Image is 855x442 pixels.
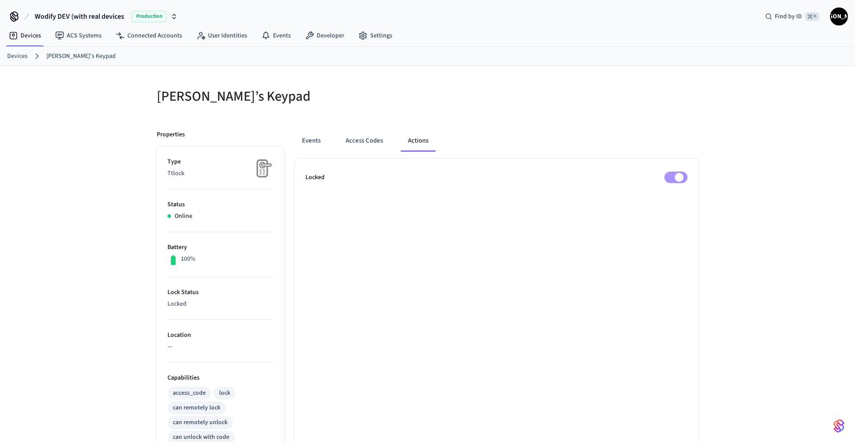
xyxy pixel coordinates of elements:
[805,12,819,21] span: ⌘ K
[338,130,390,151] button: Access Codes
[758,8,826,25] div: Find by ID⌘ K
[189,28,254,44] a: User Identities
[167,331,273,340] p: Location
[167,169,273,178] p: Ttlock
[173,418,228,427] div: can remotely unlock
[351,28,399,44] a: Settings
[157,87,422,106] h5: [PERSON_NAME]’s Keypad
[831,8,847,25] span: [PERSON_NAME]
[775,12,802,21] span: Find by ID
[167,373,273,383] p: Capabilities
[167,243,273,252] p: Battery
[251,157,273,180] img: Placeholder Lock Image
[46,52,116,61] a: [PERSON_NAME]’s Keypad
[7,52,28,61] a: Devices
[834,419,844,433] img: SeamLogoGradient.69752ec5.svg
[48,28,109,44] a: ACS Systems
[295,130,328,151] button: Events
[167,342,273,352] p: —
[2,28,48,44] a: Devices
[173,433,229,442] div: can unlock with code
[830,8,848,25] button: [PERSON_NAME]
[167,200,273,209] p: Status
[295,130,698,151] div: ant example
[173,403,220,413] div: can remotely lock
[173,389,206,398] div: access_code
[35,11,124,22] span: Wodify DEV (with real devices
[175,212,192,221] p: Online
[305,173,325,182] p: Locked
[167,157,273,167] p: Type
[157,130,185,139] p: Properties
[167,299,273,309] p: Locked
[254,28,298,44] a: Events
[167,288,273,297] p: Lock Status
[181,254,195,264] p: 100%
[109,28,189,44] a: Connected Accounts
[401,130,436,151] button: Actions
[219,389,230,398] div: lock
[131,11,167,22] span: Production
[298,28,351,44] a: Developer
